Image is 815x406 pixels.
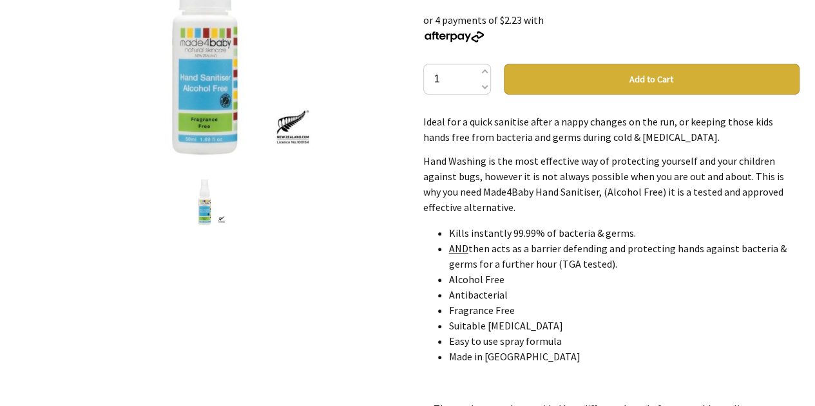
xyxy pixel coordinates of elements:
p: Hand Washing is the most effective way of protecting yourself and your children against bugs, how... [423,153,800,215]
li: Suitable [MEDICAL_DATA] [449,318,800,333]
li: Kills instantly 99.99% of bacteria & germs. [449,225,800,241]
div: or 4 payments of $2.23 with [423,12,800,43]
li: Alcohol Free [449,272,800,287]
img: Afterpay [423,31,485,42]
li: then acts as a barrier defending and protecting hands against bacteria & germs for a further hour... [449,241,800,272]
li: Made in [GEOGRAPHIC_DATA] [449,349,800,364]
li: Easy to use spray formula [449,333,800,349]
u: AND [449,242,468,255]
li: Antibacterial [449,287,800,302]
li: Fragrance Free [449,302,800,318]
button: Add to Cart [504,64,800,95]
img: Made 4 Baby | Hand Sanitiser [180,177,229,226]
p: Ideal for a quick sanitise after a nappy changes on the run, or keeping those kids hands free fro... [423,114,800,145]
